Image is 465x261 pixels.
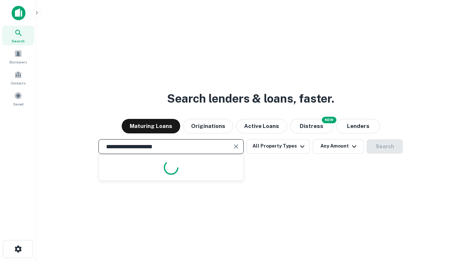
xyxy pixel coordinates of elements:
span: Contacts [11,80,25,86]
button: Originations [183,119,233,133]
button: Any Amount [313,139,364,154]
button: Lenders [336,119,380,133]
button: Maturing Loans [122,119,180,133]
span: Borrowers [9,59,27,65]
a: Borrowers [2,47,34,66]
span: Search [12,38,25,44]
span: Saved [13,101,24,107]
button: Clear [231,141,241,152]
button: Search distressed loans with lien and other non-mortgage details. [290,119,333,133]
h3: Search lenders & loans, faster. [167,90,334,107]
img: capitalize-icon.png [12,6,25,20]
div: NEW [322,117,336,123]
button: Active Loans [236,119,287,133]
button: All Property Types [247,139,310,154]
a: Saved [2,89,34,108]
iframe: Chat Widget [429,203,465,238]
a: Search [2,26,34,45]
a: Contacts [2,68,34,87]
